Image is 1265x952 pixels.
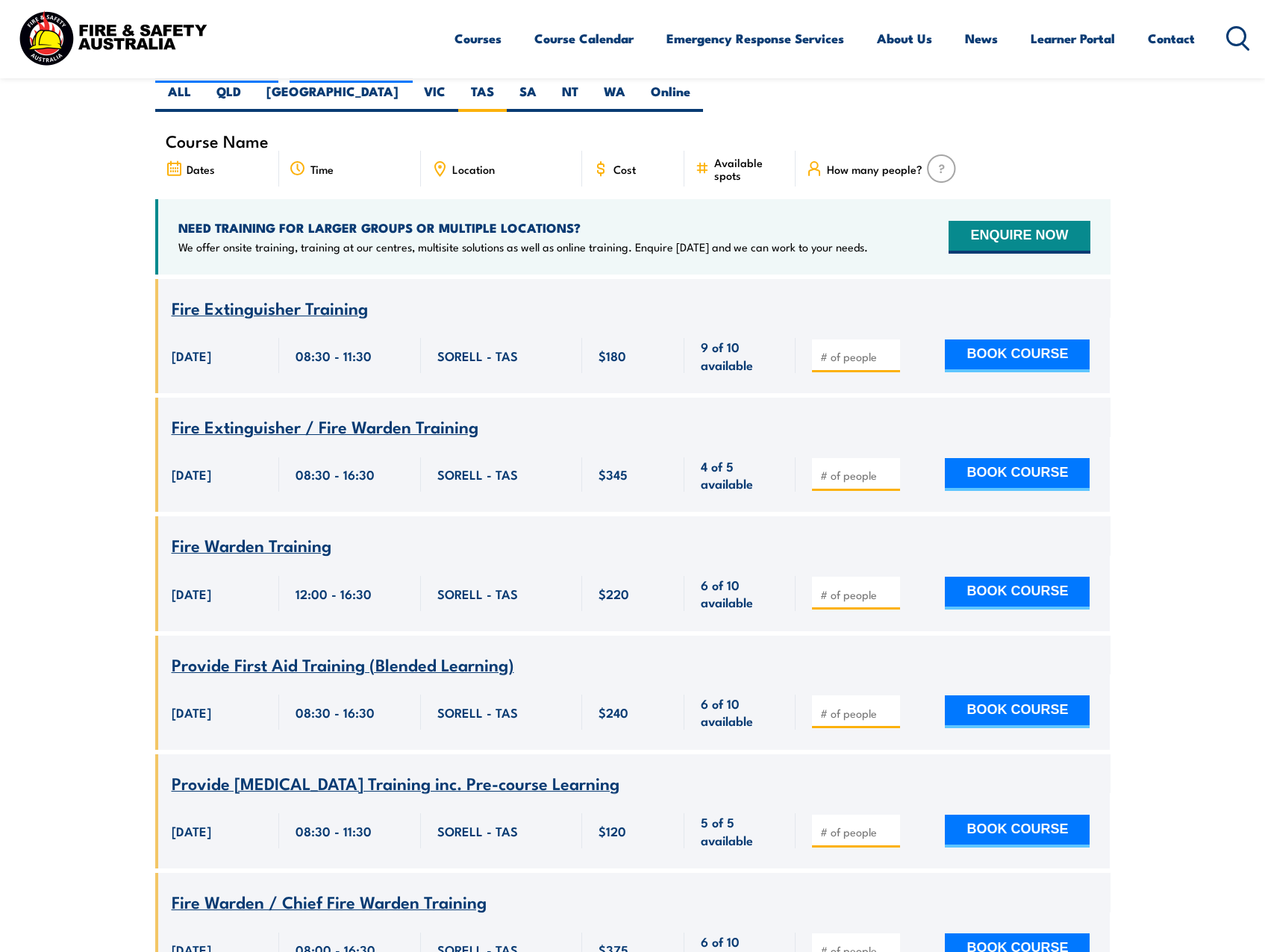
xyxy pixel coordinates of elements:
[945,815,1090,848] button: BOOK COURSE
[437,347,518,364] span: SORELL - TAS
[172,299,368,318] a: Fire Extinguisher Training
[452,163,495,175] span: Location
[296,822,372,839] span: 08:30 - 11:30
[701,338,779,373] span: 9 of 10 available
[172,413,478,439] span: Fire Extinguisher / Fire Warden Training
[172,295,368,320] span: Fire Extinguisher Training
[965,19,998,58] a: News
[296,347,372,364] span: 08:30 - 11:30
[945,339,1090,372] button: BOOK COURSE
[172,536,331,555] a: Fire Warden Training
[172,651,514,677] span: Provide First Aid Training (Blended Learning)
[254,83,411,112] label: [GEOGRAPHIC_DATA]
[820,587,895,602] input: # of people
[714,156,785,181] span: Available spots
[599,704,628,721] span: $240
[701,813,779,848] span: 5 of 5 available
[701,457,779,492] span: 4 of 5 available
[877,19,932,58] a: About Us
[204,83,254,112] label: QLD
[827,163,922,175] span: How many people?
[172,774,619,793] a: Provide [MEDICAL_DATA] Training inc. Pre-course Learning
[178,219,868,236] h4: NEED TRAINING FOR LARGER GROUPS OR MULTIPLE LOCATIONS?
[437,585,518,602] span: SORELL - TAS
[820,468,895,483] input: # of people
[172,585,211,602] span: [DATE]
[155,83,204,112] label: ALL
[437,466,518,483] span: SORELL - TAS
[310,163,334,175] span: Time
[549,83,591,112] label: NT
[296,585,372,602] span: 12:00 - 16:30
[1148,19,1195,58] a: Contact
[172,532,331,557] span: Fire Warden Training
[187,163,215,175] span: Dates
[172,347,211,364] span: [DATE]
[172,822,211,839] span: [DATE]
[820,824,895,839] input: # of people
[701,576,779,611] span: 6 of 10 available
[599,585,629,602] span: $220
[166,134,269,147] span: Course Name
[701,695,779,730] span: 6 of 10 available
[638,83,703,112] label: Online
[437,704,518,721] span: SORELL - TAS
[599,822,626,839] span: $120
[296,704,375,721] span: 08:30 - 16:30
[437,822,518,839] span: SORELL - TAS
[949,221,1090,254] button: ENQUIRE NOW
[507,83,549,112] label: SA
[411,83,458,112] label: VIC
[1031,19,1115,58] a: Learner Portal
[945,577,1090,610] button: BOOK COURSE
[172,656,514,674] a: Provide First Aid Training (Blended Learning)
[178,239,868,254] p: We offer onsite training, training at our centres, multisite solutions as well as online training...
[945,695,1090,728] button: BOOK COURSE
[172,418,478,436] a: Fire Extinguisher / Fire Warden Training
[458,83,507,112] label: TAS
[172,893,487,912] a: Fire Warden / Chief Fire Warden Training
[666,19,844,58] a: Emergency Response Services
[613,163,636,175] span: Cost
[172,704,211,721] span: [DATE]
[599,466,628,483] span: $345
[172,770,619,795] span: Provide [MEDICAL_DATA] Training inc. Pre-course Learning
[534,19,634,58] a: Course Calendar
[455,19,502,58] a: Courses
[599,347,626,364] span: $180
[296,466,375,483] span: 08:30 - 16:30
[172,889,487,914] span: Fire Warden / Chief Fire Warden Training
[945,458,1090,491] button: BOOK COURSE
[820,349,895,364] input: # of people
[591,83,638,112] label: WA
[820,706,895,721] input: # of people
[172,466,211,483] span: [DATE]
